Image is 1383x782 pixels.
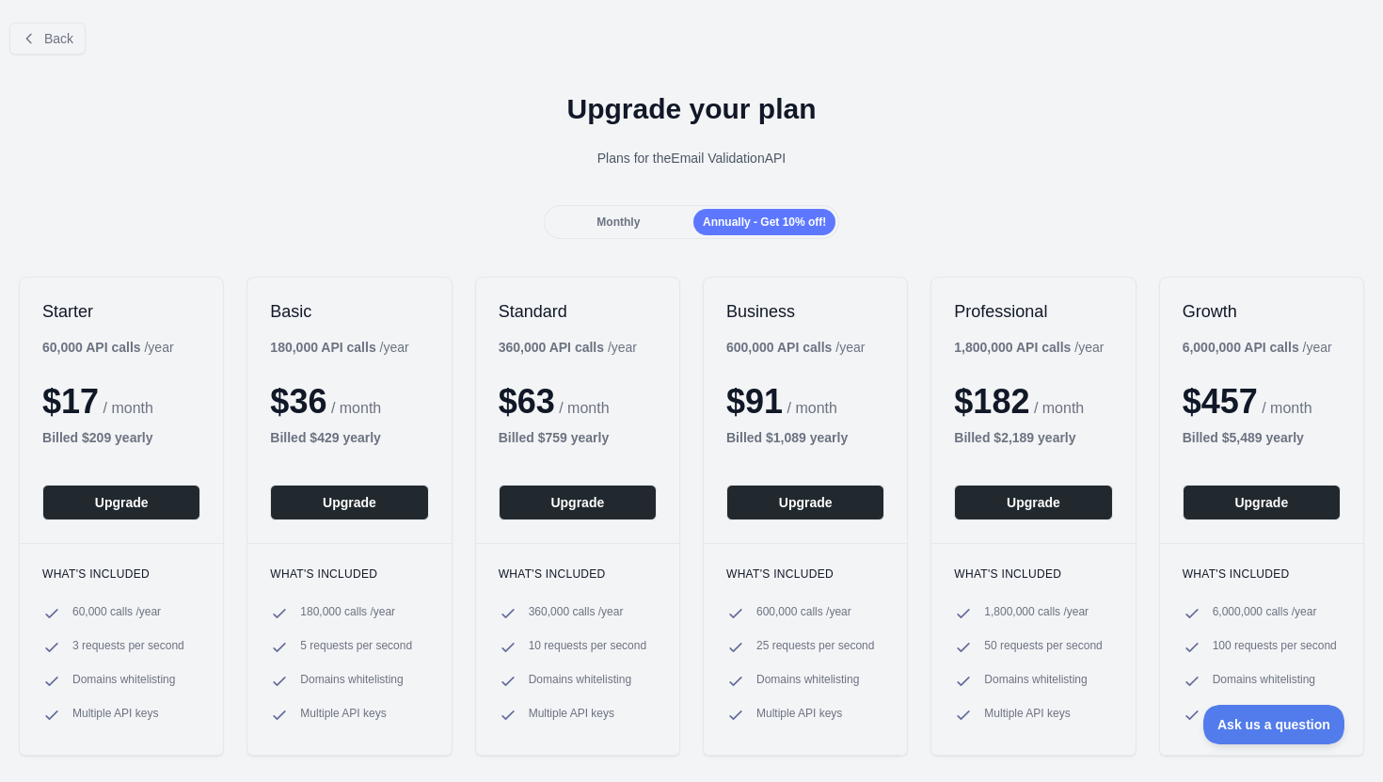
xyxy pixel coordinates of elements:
span: / month [559,400,609,416]
b: Billed $ 1,089 yearly [726,430,848,445]
span: $ 457 [1183,382,1258,421]
span: / month [787,400,837,416]
span: $ 63 [499,382,555,421]
b: Billed $ 2,189 yearly [954,430,1075,445]
b: Billed $ 759 yearly [499,430,610,445]
iframe: Toggle Customer Support [1203,705,1345,744]
span: / month [1034,400,1084,416]
span: $ 91 [726,382,783,421]
span: $ 182 [954,382,1029,421]
b: Billed $ 5,489 yearly [1183,430,1304,445]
